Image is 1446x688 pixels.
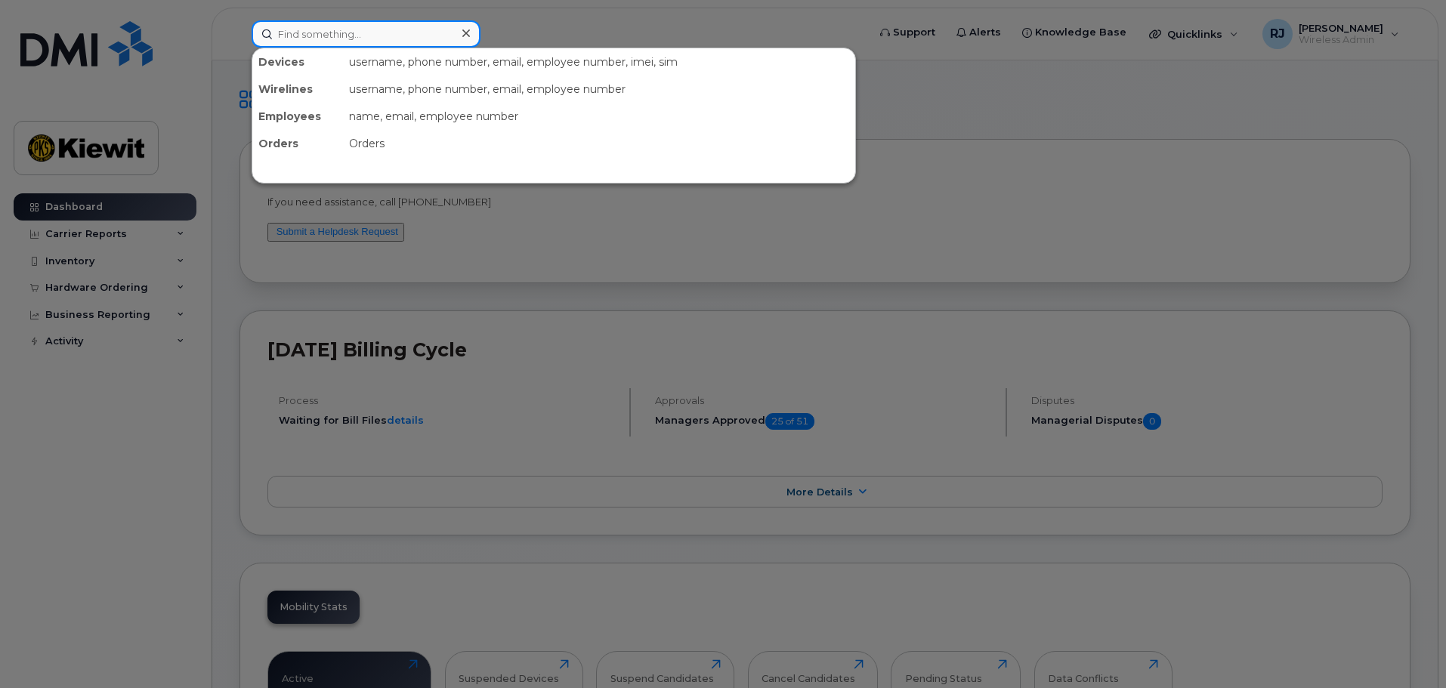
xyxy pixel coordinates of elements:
[343,76,855,103] div: username, phone number, email, employee number
[252,130,343,157] div: Orders
[252,76,343,103] div: Wirelines
[343,48,855,76] div: username, phone number, email, employee number, imei, sim
[252,103,343,130] div: Employees
[343,103,855,130] div: name, email, employee number
[252,48,343,76] div: Devices
[343,130,855,157] div: Orders
[1380,622,1435,677] iframe: Messenger Launcher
